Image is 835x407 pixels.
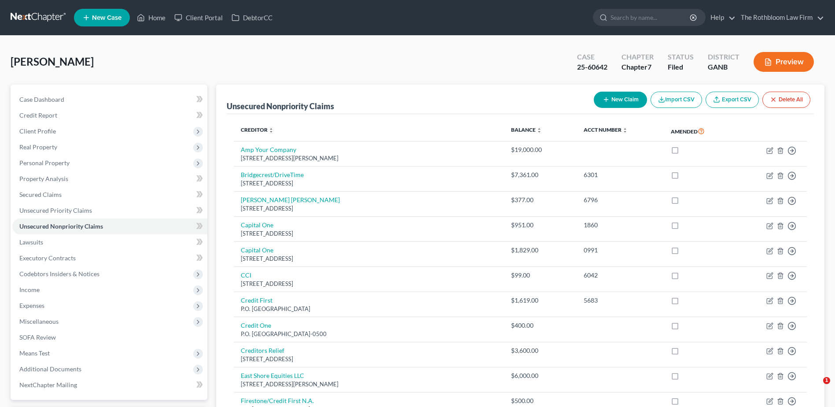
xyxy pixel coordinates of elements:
[12,187,207,203] a: Secured Claims
[12,377,207,393] a: NextChapter Mailing
[611,9,691,26] input: Search by name...
[19,191,62,198] span: Secured Claims
[584,196,657,204] div: 6796
[511,170,570,179] div: $7,361.00
[19,286,40,293] span: Income
[241,372,304,379] a: East Shore Equities LLC
[622,62,654,72] div: Chapter
[241,246,273,254] a: Capital One
[584,246,657,255] div: 0991
[241,355,497,363] div: [STREET_ADDRESS]
[12,234,207,250] a: Lawsuits
[511,271,570,280] div: $99.00
[241,255,497,263] div: [STREET_ADDRESS]
[241,271,251,279] a: CCI
[19,207,92,214] span: Unsecured Priority Claims
[241,305,497,313] div: P.O. [GEOGRAPHIC_DATA]
[511,145,570,154] div: $19,000.00
[19,302,44,309] span: Expenses
[132,10,170,26] a: Home
[227,101,334,111] div: Unsecured Nonpriority Claims
[241,229,497,238] div: [STREET_ADDRESS]
[241,380,497,388] div: [STREET_ADDRESS][PERSON_NAME]
[241,154,497,163] div: [STREET_ADDRESS][PERSON_NAME]
[241,296,272,304] a: Credit First
[19,238,43,246] span: Lawsuits
[269,128,274,133] i: unfold_more
[241,146,296,153] a: Amp Your Company
[762,92,810,108] button: Delete All
[19,175,68,182] span: Property Analysis
[241,322,271,329] a: Credit One
[594,92,647,108] button: New Claim
[584,221,657,229] div: 1860
[647,63,651,71] span: 7
[706,10,736,26] a: Help
[511,296,570,305] div: $1,619.00
[622,52,654,62] div: Chapter
[511,221,570,229] div: $951.00
[19,143,57,151] span: Real Property
[241,179,497,188] div: [STREET_ADDRESS]
[511,396,570,405] div: $500.00
[584,271,657,280] div: 6042
[805,377,826,398] iframe: Intercom live chat
[12,218,207,234] a: Unsecured Nonpriority Claims
[170,10,227,26] a: Client Portal
[584,170,657,179] div: 6301
[241,221,273,229] a: Capital One
[577,52,607,62] div: Case
[754,52,814,72] button: Preview
[19,127,56,135] span: Client Profile
[19,270,99,277] span: Codebtors Insiders & Notices
[708,52,739,62] div: District
[241,204,497,213] div: [STREET_ADDRESS]
[668,52,694,62] div: Status
[241,330,497,338] div: P.O. [GEOGRAPHIC_DATA]-0500
[12,329,207,345] a: SOFA Review
[511,346,570,355] div: $3,600.00
[12,250,207,266] a: Executory Contracts
[584,296,657,305] div: 5683
[823,377,830,384] span: 1
[511,126,542,133] a: Balance unfold_more
[227,10,277,26] a: DebtorCC
[511,321,570,330] div: $400.00
[708,62,739,72] div: GANB
[12,92,207,107] a: Case Dashboard
[19,159,70,166] span: Personal Property
[668,62,694,72] div: Filed
[537,128,542,133] i: unfold_more
[12,107,207,123] a: Credit Report
[511,196,570,204] div: $377.00
[19,365,81,373] span: Additional Documents
[19,318,59,325] span: Miscellaneous
[19,96,64,103] span: Case Dashboard
[584,126,628,133] a: Acct Number unfold_more
[241,347,284,354] a: Creditors Relief
[19,222,103,230] span: Unsecured Nonpriority Claims
[19,254,76,262] span: Executory Contracts
[664,121,736,141] th: Amended
[511,371,570,380] div: $6,000.00
[241,196,340,203] a: [PERSON_NAME] [PERSON_NAME]
[736,10,824,26] a: The Rothbloom Law Firm
[11,55,94,68] span: [PERSON_NAME]
[577,62,607,72] div: 25-60642
[622,128,628,133] i: unfold_more
[19,381,77,388] span: NextChapter Mailing
[12,171,207,187] a: Property Analysis
[19,349,50,357] span: Means Test
[241,126,274,133] a: Creditor unfold_more
[241,397,314,404] a: Firestone/Credit First N.A.
[92,15,121,21] span: New Case
[19,111,57,119] span: Credit Report
[12,203,207,218] a: Unsecured Priority Claims
[241,280,497,288] div: [STREET_ADDRESS]
[651,92,702,108] button: Import CSV
[511,246,570,255] div: $1,829.00
[241,171,304,178] a: Bridgecrest/DriveTime
[706,92,759,108] a: Export CSV
[19,333,56,341] span: SOFA Review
